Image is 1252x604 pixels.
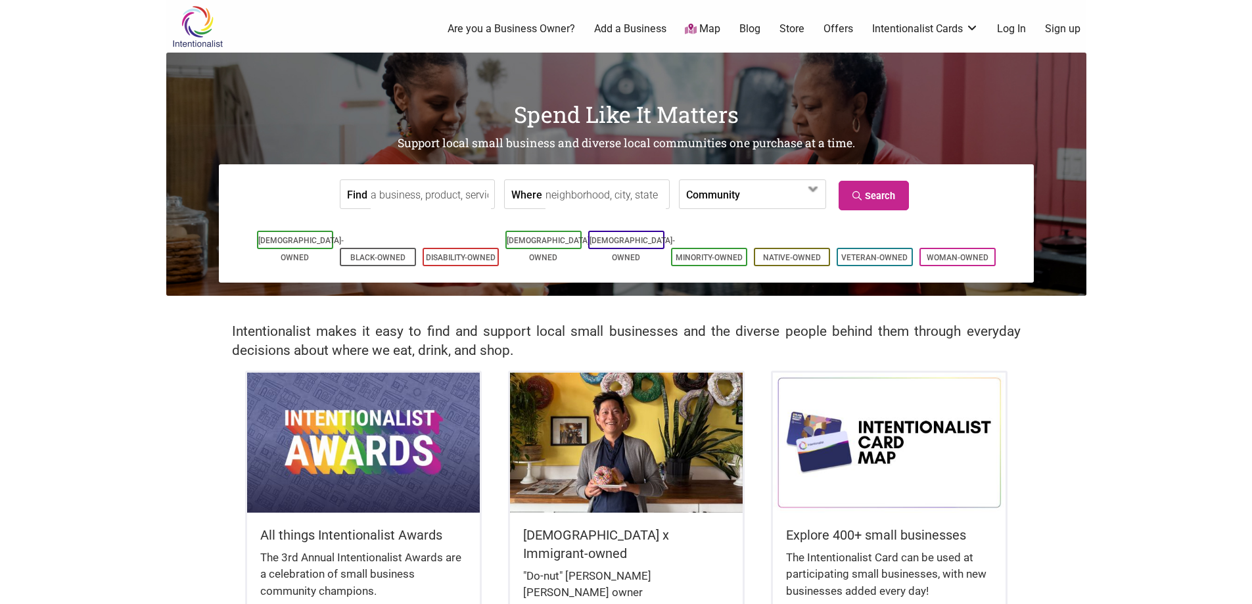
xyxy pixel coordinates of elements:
[739,22,760,36] a: Blog
[166,99,1086,130] h1: Spend Like It Matters
[841,253,908,262] a: Veteran-Owned
[839,181,909,210] a: Search
[823,22,853,36] a: Offers
[507,236,592,262] a: [DEMOGRAPHIC_DATA]-Owned
[686,180,740,208] label: Community
[232,322,1021,360] h2: Intentionalist makes it easy to find and support local small businesses and the diverse people be...
[1045,22,1080,36] a: Sign up
[426,253,496,262] a: Disability-Owned
[545,180,666,210] input: neighborhood, city, state
[779,22,804,36] a: Store
[685,22,720,37] a: Map
[590,236,675,262] a: [DEMOGRAPHIC_DATA]-Owned
[166,135,1086,152] h2: Support local small business and diverse local communities one purchase at a time.
[510,373,743,512] img: King Donuts - Hong Chhuor
[347,180,367,208] label: Find
[247,373,480,512] img: Intentionalist Awards
[872,22,979,36] a: Intentionalist Cards
[350,253,406,262] a: Black-Owned
[763,253,821,262] a: Native-Owned
[997,22,1026,36] a: Log In
[371,180,491,210] input: a business, product, service
[594,22,666,36] a: Add a Business
[786,526,992,544] h5: Explore 400+ small businesses
[260,526,467,544] h5: All things Intentionalist Awards
[927,253,988,262] a: Woman-Owned
[773,373,1006,512] img: Intentionalist Card Map
[511,180,542,208] label: Where
[676,253,743,262] a: Minority-Owned
[166,5,229,48] img: Intentionalist
[523,526,730,563] h5: [DEMOGRAPHIC_DATA] x Immigrant-owned
[448,22,575,36] a: Are you a Business Owner?
[258,236,344,262] a: [DEMOGRAPHIC_DATA]-Owned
